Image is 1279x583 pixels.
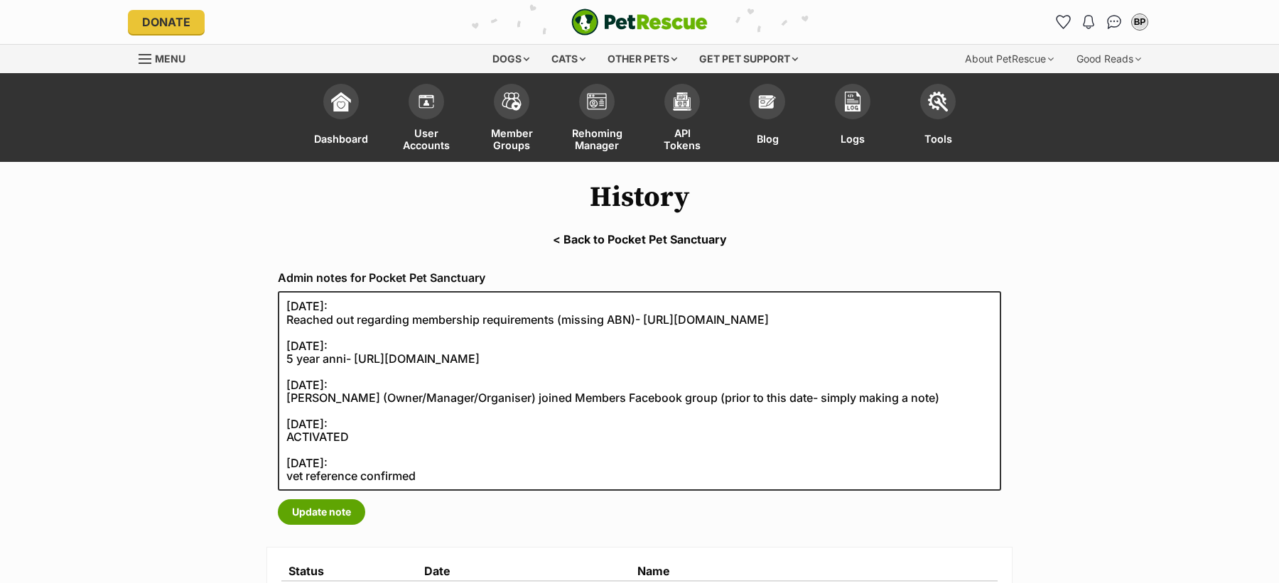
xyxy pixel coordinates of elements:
img: members-icon-d6bcda0bfb97e5ba05b48644448dc2971f67d37433e5abca221da40c41542bd5.svg [416,92,436,111]
div: Good Reads [1067,45,1151,73]
a: Rehoming Manager [554,77,639,162]
span: User Accounts [401,126,451,151]
div: BP [1133,15,1147,29]
ul: Account quick links [1052,11,1151,33]
span: Dashboard [314,126,368,151]
div: Dogs [482,45,539,73]
a: Conversations [1103,11,1126,33]
td: Date [417,562,630,581]
button: Notifications [1077,11,1100,33]
img: dashboard-icon-eb2f2d2d3e046f16d808141f083e7271f6b2e854fb5c12c21221c1fb7104beca.svg [331,92,351,111]
a: Dashboard [298,77,384,162]
textarea: [DATE]: Reached out regarding membership requirements (missing ABN)- [URL][DOMAIN_NAME] [DATE]: 5... [278,291,1001,491]
div: Other pets [598,45,687,73]
a: PetRescue [571,9,708,36]
td: Status [281,562,417,581]
a: Logs [810,77,895,162]
a: Menu [139,45,195,70]
img: group-profile-icon-3fa3cf56718a62981997c0bc7e787c4b2cf8bcc04b72c1350f741eb67cf2f40e.svg [587,93,607,110]
span: Member Groups [487,126,536,151]
a: Member Groups [469,77,554,162]
img: logs-icon-5bf4c29380941ae54b88474b1138927238aebebbc450bc62c8517511492d5a22.svg [843,92,863,111]
div: About PetRescue [955,45,1064,73]
a: User Accounts [384,77,469,162]
button: Update note [278,499,365,525]
span: API Tokens [657,126,707,151]
td: Name [630,562,892,581]
label: Admin notes for Pocket Pet Sanctuary [278,271,1001,284]
img: tools-icon-677f8b7d46040df57c17cb185196fc8e01b2b03676c49af7ba82c462532e62ee.svg [928,92,948,111]
img: blogs-icon-e71fceff818bbaa76155c998696f2ea9b8fc06abc828b24f45ee82a475c2fd99.svg [757,92,777,111]
a: Tools [895,77,981,162]
a: API Tokens [639,77,725,162]
img: chat-41dd97257d64d25036548639549fe6c8038ab92f7586957e7f3b1b290dea8141.svg [1107,15,1122,29]
img: logo-e224e6f780fb5917bec1dbf3a21bbac754714ae5b6737aabdf751b685950b380.svg [571,9,708,36]
span: Tools [924,126,952,151]
a: Donate [128,10,205,34]
div: Get pet support [689,45,808,73]
span: Rehoming Manager [572,126,622,151]
img: api-icon-849e3a9e6f871e3acf1f60245d25b4cd0aad652aa5f5372336901a6a67317bd8.svg [672,92,692,111]
a: Favourites [1052,11,1074,33]
span: Logs [841,126,865,151]
button: My account [1128,11,1151,33]
span: Blog [757,126,779,151]
div: Cats [541,45,595,73]
a: Blog [725,77,810,162]
img: team-members-icon-5396bd8760b3fe7c0b43da4ab00e1e3bb1a5d9ba89233759b79545d2d3fc5d0d.svg [502,92,522,111]
img: notifications-46538b983faf8c2785f20acdc204bb7945ddae34d4c08c2a6579f10ce5e182be.svg [1083,15,1094,29]
span: Menu [155,53,185,65]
